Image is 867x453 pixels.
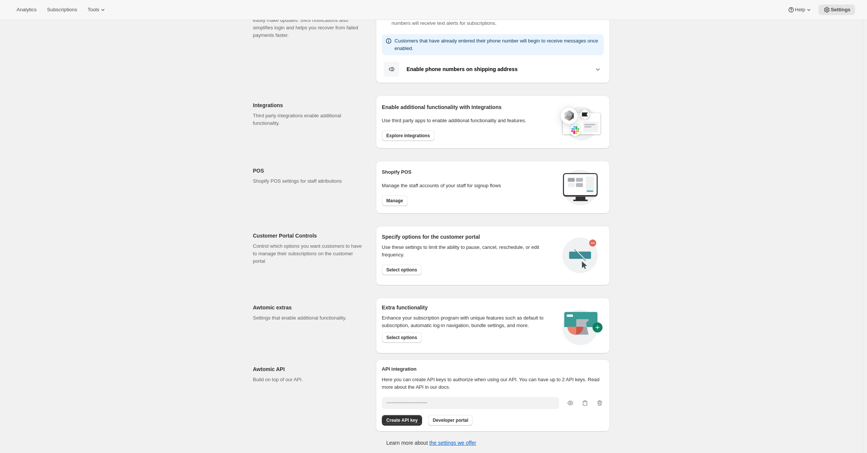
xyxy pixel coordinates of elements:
button: Create API key [382,415,422,426]
a: the settings we offer [429,440,476,446]
button: Settings [819,5,855,15]
h2: Customer Portal Controls [253,232,364,239]
h2: Specify options for the customer portal [382,233,556,241]
p: Control which options you want customers to have to manage their subscriptions on the customer po... [253,242,364,265]
span: Settings [831,7,850,13]
div: Use these settings to limit the ability to pause, cancel, reschedule, or edit frequency. [382,244,556,259]
p: Build on top of our API. [253,376,364,383]
h2: Enable additional functionality with Integrations [382,103,553,111]
span: Explore integrations [386,133,430,139]
button: Select options [382,332,422,343]
button: Analytics [12,5,41,15]
p: Enable shoppers to receive text notifications about upcoming subscriptions, including the ability... [253,2,364,39]
span: Developer portal [433,417,468,423]
p: Enhance your subscription program with unique features such as default to subscription, automatic... [382,314,553,329]
button: Enable phone numbers on shipping address [382,61,604,77]
span: Analytics [17,7,36,13]
button: Manage [382,195,408,206]
p: Third party integrations enable additional functionality. [253,112,364,127]
span: Tools [87,7,99,13]
button: Developer portal [428,415,473,426]
span: Select options [386,267,417,273]
p: Shopify POS settings for staff attributions [253,177,364,185]
button: Select options [382,265,422,275]
button: Subscriptions [42,5,81,15]
b: Enable phone numbers on shipping address [407,66,518,72]
p: Use third party apps to enable additional functionality and features. [382,117,553,124]
h2: Awtomic extras [253,304,364,311]
p: Settings that enable additional functionality. [253,314,364,322]
h2: Integrations [253,102,364,109]
span: Create API key [386,417,418,423]
h2: Awtomic API [253,365,364,373]
p: Learn more about [386,439,476,447]
h2: API integration [382,365,604,373]
p: Customers that have already entered their phone number will begin to receive messages once enabled. [395,37,601,52]
button: Explore integrations [382,130,434,141]
span: Help [795,7,805,13]
span: Subscriptions [47,7,77,13]
h2: Extra functionality [382,304,428,311]
p: Here you can create API keys to authorize when using our API. You can have up to 2 API keys. Read... [382,376,604,391]
button: Tools [83,5,111,15]
span: Manage [386,198,403,204]
p: Manage the staff accounts of your staff for signup flows [382,182,556,189]
span: Select options [386,335,417,341]
h2: POS [253,167,364,174]
h2: Shopify POS [382,168,556,176]
button: Help [783,5,817,15]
